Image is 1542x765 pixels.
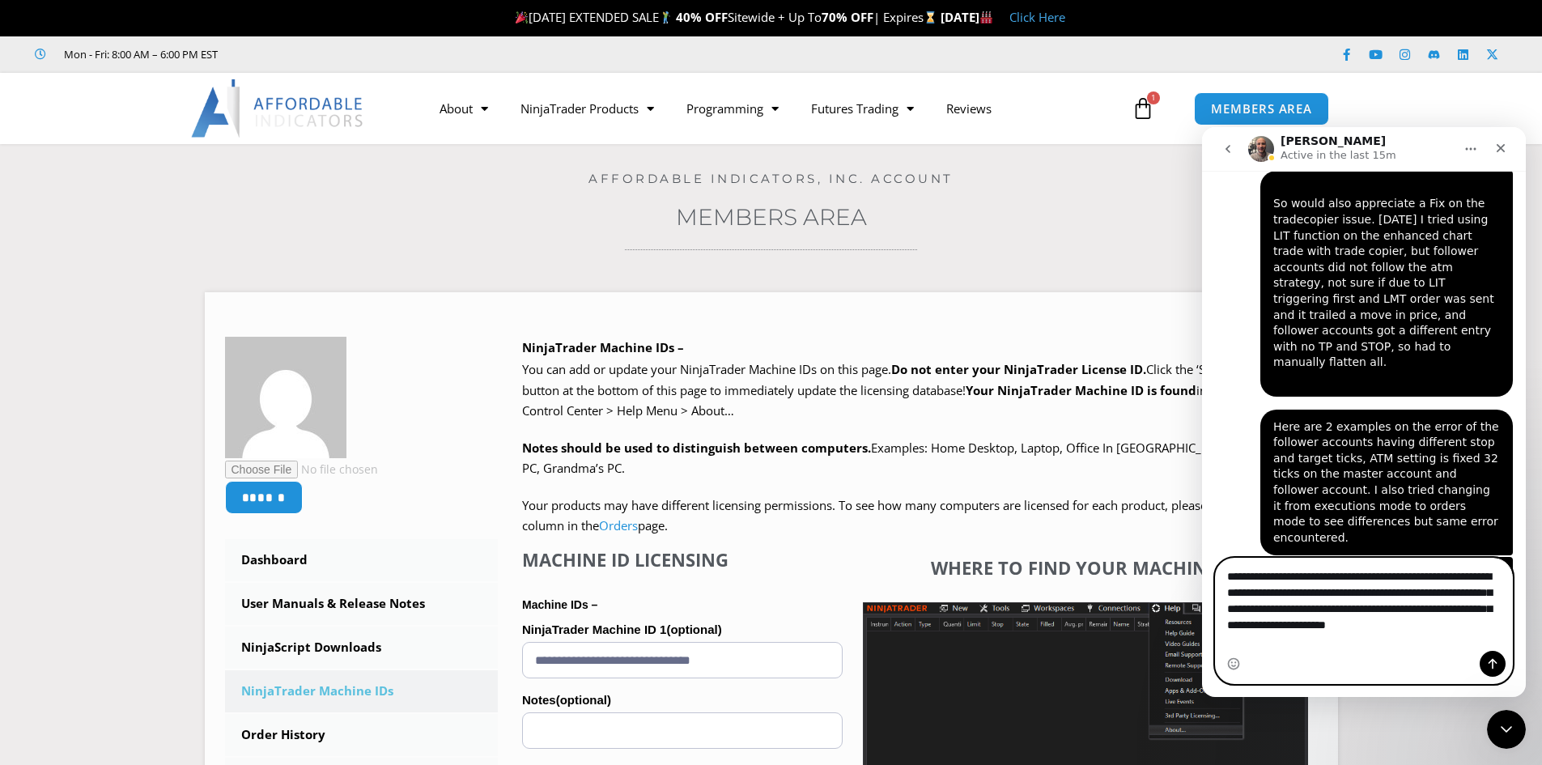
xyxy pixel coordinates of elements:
b: NinjaTrader Machine IDs – [522,339,684,355]
a: NinjaTrader Machine IDs [225,670,499,712]
label: NinjaTrader Machine ID 1 [522,618,843,642]
strong: 70% OFF [822,9,873,25]
strong: Your NinjaTrader Machine ID is found [966,382,1196,398]
span: Mon - Fri: 8:00 AM – 6:00 PM EST [60,45,218,64]
h4: Where to find your Machine ID [863,557,1308,578]
span: Examples: Home Desktop, Laptop, Office In [GEOGRAPHIC_DATA], Basement PC, Grandma’s PC. [522,440,1298,477]
strong: [DATE] [941,9,993,25]
img: 🏭 [980,11,992,23]
a: Order History [225,714,499,756]
span: [DATE] EXTENDED SALE Sitewide + Up To | Expires [512,9,941,25]
span: 1 [1147,91,1160,104]
a: Orders [599,517,638,533]
a: NinjaScript Downloads [225,627,499,669]
span: Your products may have different licensing permissions. To see how many computers are licensed fo... [522,497,1297,534]
img: ed3ffbeb7045a0fa7708a623a70841ceebf26a34c23f0450c245bbe2b39a06d7 [225,337,346,458]
a: Programming [670,90,795,127]
a: Members Area [676,203,867,231]
img: ⌛ [924,11,937,23]
span: MEMBERS AREA [1211,103,1312,115]
h4: Machine ID Licensing [522,549,843,570]
a: User Manuals & Release Notes [225,583,499,625]
a: Futures Trading [795,90,930,127]
label: Notes [522,688,843,712]
span: Click the ‘SAVE CHANGES’ button at the bottom of this page to immediately update the licensing da... [522,361,1297,419]
a: NinjaTrader Products [504,90,670,127]
a: Dashboard [225,539,499,581]
iframe: Customer reviews powered by Trustpilot [240,46,483,62]
b: Do not enter your NinjaTrader License ID. [891,361,1146,377]
span: You can add or update your NinjaTrader Machine IDs on this page. [522,361,891,377]
a: About [423,90,504,127]
iframe: Intercom live chat [1202,127,1526,697]
img: 🎉 [516,11,528,23]
span: (optional) [556,693,611,707]
strong: Machine IDs – [522,598,597,611]
strong: Notes should be used to distinguish between computers. [522,440,871,456]
a: Reviews [930,90,1008,127]
nav: Menu [423,90,1128,127]
a: Click Here [1009,9,1065,25]
iframe: Intercom live chat [1487,710,1526,749]
a: MEMBERS AREA [1194,92,1329,125]
img: 🏌️‍♂️ [660,11,672,23]
a: Affordable Indicators, Inc. Account [588,171,954,186]
img: LogoAI | Affordable Indicators – NinjaTrader [191,79,365,138]
span: (optional) [666,623,721,636]
a: 1 [1107,85,1179,132]
strong: 40% OFF [676,9,728,25]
